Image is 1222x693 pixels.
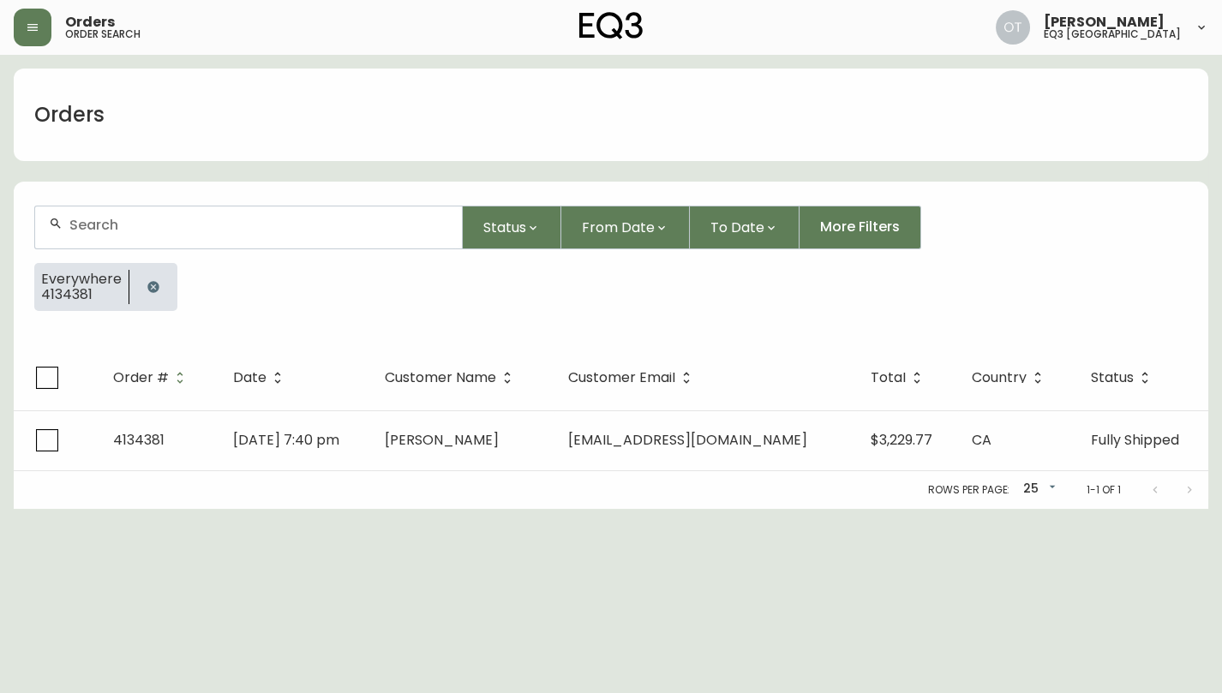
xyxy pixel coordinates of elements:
span: Country [972,373,1027,383]
span: 4134381 [41,287,122,302]
span: More Filters [820,218,900,236]
span: Customer Name [385,370,518,385]
span: Customer Name [385,373,496,383]
span: Fully Shipped [1091,430,1179,450]
span: Country [972,370,1049,385]
h5: eq3 [GEOGRAPHIC_DATA] [1044,29,1181,39]
span: [PERSON_NAME] [385,430,499,450]
h5: order search [65,29,141,39]
p: Rows per page: [928,482,1009,498]
span: CA [972,430,991,450]
span: Date [233,373,267,383]
span: Customer Email [568,370,698,385]
span: Status [1091,370,1156,385]
span: Status [1091,373,1134,383]
span: Customer Email [568,373,675,383]
img: 5d4d18d254ded55077432b49c4cb2919 [996,10,1030,45]
button: From Date [561,206,690,249]
span: Date [233,370,289,385]
span: Orders [65,15,115,29]
span: Everywhere [41,272,122,287]
span: Total [871,370,928,385]
img: logo [579,12,643,39]
span: Order # [113,373,169,383]
p: 1-1 of 1 [1087,482,1121,498]
span: Status [483,217,526,238]
span: From Date [582,217,655,238]
span: $3,229.77 [871,430,932,450]
button: More Filters [800,206,921,249]
button: Status [463,206,561,249]
span: [DATE] 7:40 pm [233,430,339,450]
span: 4134381 [113,430,165,450]
h1: Orders [34,100,105,129]
span: To Date [710,217,764,238]
button: To Date [690,206,800,249]
span: [PERSON_NAME] [1044,15,1165,29]
span: Total [871,373,906,383]
span: [EMAIL_ADDRESS][DOMAIN_NAME] [568,430,807,450]
input: Search [69,217,448,233]
div: 25 [1016,475,1059,504]
span: Order # [113,370,191,385]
